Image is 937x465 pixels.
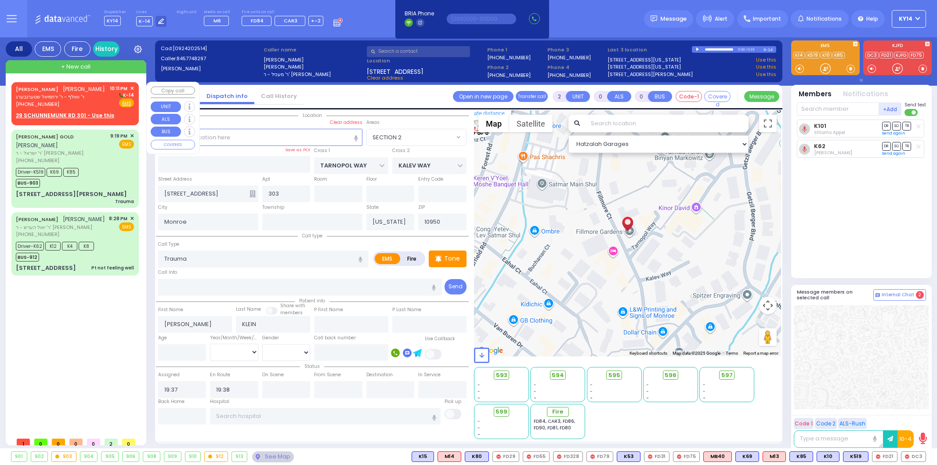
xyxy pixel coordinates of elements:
a: [PERSON_NAME] [16,216,58,223]
img: red-radio-icon.svg [905,454,909,459]
div: 910 [185,452,201,461]
small: Share with [280,302,305,309]
span: Call type [298,232,327,239]
div: MOSHE HERSH KLEIN [620,207,635,233]
span: BRIA Phone [405,10,434,18]
a: Use this [756,71,776,78]
span: DR [882,122,891,130]
span: Patient info [295,298,329,304]
span: [PHONE_NUMBER] [16,231,59,238]
div: BLS [817,451,839,462]
span: ר' וואלף - ר' ירחמיאל שטערנבערג [16,93,105,101]
a: FD21 [879,52,893,58]
div: K519 [843,451,868,462]
a: KJFD [894,52,908,58]
span: SECTION 2 [366,129,467,145]
span: [0924202514] [173,45,207,52]
span: ✕ [130,85,134,92]
div: 902 [31,452,48,461]
div: [STREET_ADDRESS] [16,264,76,272]
div: FD55 [523,451,550,462]
label: Fire [400,253,424,264]
span: KY14 [104,16,121,26]
button: Message [744,91,779,102]
div: FD31 [644,451,669,462]
label: Caller name [264,46,364,54]
img: red-radio-icon.svg [557,454,561,459]
span: 0 [87,439,100,445]
span: 593 [496,371,507,380]
button: BUS [151,127,181,137]
span: EMS [119,222,134,231]
input: Search a contact [367,46,470,57]
label: Call Info [158,269,177,276]
label: [PHONE_NUMBER] [547,54,591,61]
div: See map [252,451,293,462]
a: DC3 [865,52,879,58]
span: Shlomo Appel [814,129,845,136]
label: First Name [158,306,183,313]
div: 905 [101,452,118,461]
label: Last Name [236,306,261,313]
button: UNIT [566,91,590,102]
span: BUS-903 [16,179,40,188]
img: message.svg [651,15,657,22]
div: BLS [617,451,640,462]
label: Room [314,176,327,183]
span: 2 [916,291,924,299]
button: Toggle fullscreen view [759,115,777,132]
div: 901 [11,452,27,461]
span: [PHONE_NUMBER] [16,157,59,164]
span: - [478,425,480,431]
label: Lines [136,10,167,15]
u: EMS [122,100,131,107]
u: 29 SCHUNNEMUNK RD 301 - Use this [16,112,114,119]
button: ALS [151,114,181,124]
label: City [158,204,167,211]
a: K14 [793,52,805,58]
span: 0 [52,439,65,445]
div: K69 [735,451,759,462]
input: Search hospital [210,408,441,425]
a: [STREET_ADDRESS][PERSON_NAME] [608,71,693,78]
img: red-radio-icon.svg [496,454,501,459]
span: KY14 [899,15,912,23]
span: Help [866,15,878,23]
label: Clear address [330,119,362,126]
div: 0:23 [747,44,755,54]
span: Clear address [367,74,403,81]
label: Turn off text [904,108,919,117]
div: M14 [438,451,461,462]
span: EMS [119,140,134,149]
label: Back Home [158,398,185,405]
span: ר' ישראל - ר' [PERSON_NAME] [16,149,107,157]
a: Open in new page [453,91,514,102]
span: K85 [63,168,79,177]
div: K15 [412,451,434,462]
label: P Last Name [392,306,421,313]
span: BUS-912 [16,253,39,262]
label: On Scene [262,371,284,378]
span: - [646,388,649,395]
button: Members [799,89,832,99]
input: Search location [585,115,748,132]
div: Trauma [115,198,134,205]
div: FD328 [553,451,583,462]
input: Search location here [158,129,362,145]
span: Phone 1 [487,46,544,54]
span: [PERSON_NAME] [63,215,105,223]
span: 8:28 PM [109,215,127,222]
h5: Message members on selected call [797,289,873,301]
span: - [590,381,593,388]
span: TR [902,142,911,150]
span: - [703,381,705,388]
div: BLS [735,451,759,462]
label: ר' מעכיל - ר' [PERSON_NAME] [264,71,364,78]
button: BUS [648,91,672,102]
button: Map camera controls [759,297,777,314]
span: M6 [213,17,221,24]
a: Open this area in Google Maps (opens a new window) [476,345,505,356]
div: [STREET_ADDRESS][PERSON_NAME] [16,190,127,199]
label: [PHONE_NUMBER] [487,54,531,61]
div: K80 [465,451,489,462]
